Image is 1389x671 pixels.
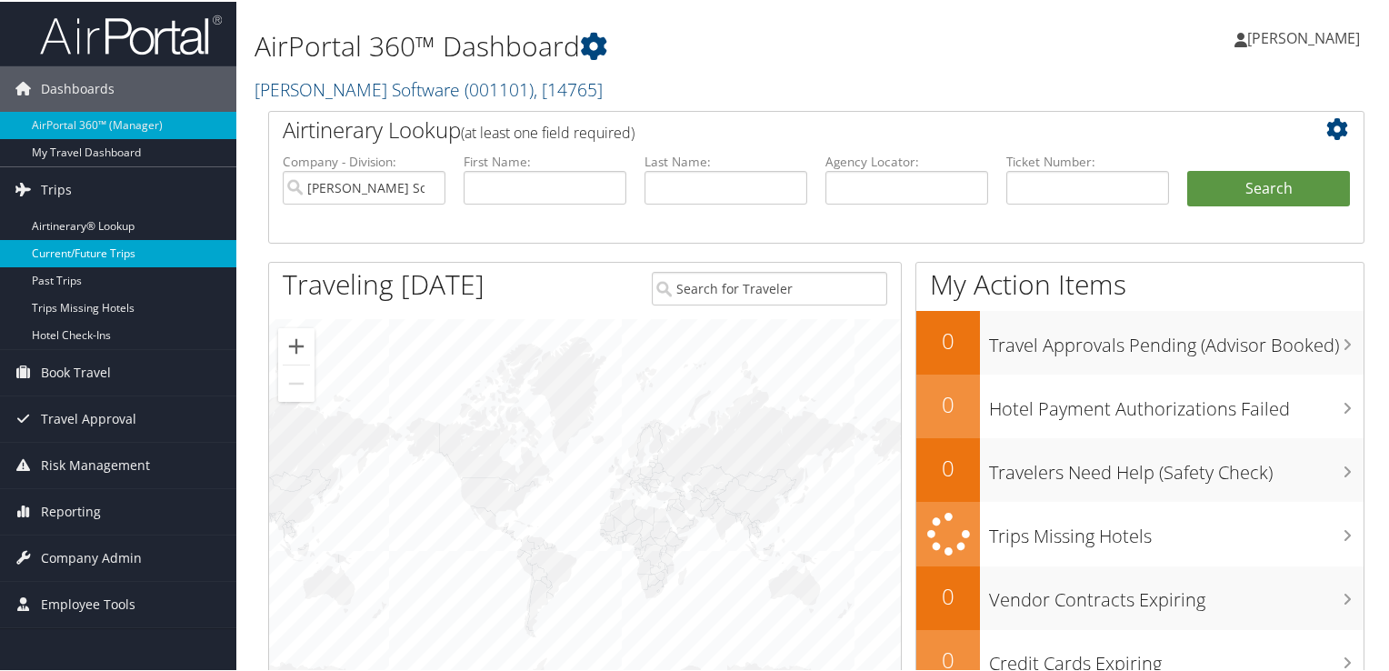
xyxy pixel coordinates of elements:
span: Book Travel [41,348,111,394]
h3: Vendor Contracts Expiring [989,576,1364,611]
h3: Travelers Need Help (Safety Check) [989,449,1364,484]
a: 0Travelers Need Help (Safety Check) [916,436,1364,500]
span: Dashboards [41,65,115,110]
label: Company - Division: [283,151,445,169]
h2: Airtinerary Lookup [283,113,1259,144]
a: Trips Missing Hotels [916,500,1364,565]
label: First Name: [464,151,626,169]
h1: AirPortal 360™ Dashboard [255,25,1004,64]
span: Travel Approval [41,395,136,440]
h2: 0 [916,324,980,355]
h2: 0 [916,387,980,418]
a: [PERSON_NAME] [1234,9,1378,64]
button: Zoom out [278,364,315,400]
span: , [ 14765 ] [534,75,603,100]
h3: Trips Missing Hotels [989,513,1364,547]
label: Last Name: [645,151,807,169]
h3: Hotel Payment Authorizations Failed [989,386,1364,420]
h2: 0 [916,451,980,482]
button: Search [1187,169,1350,205]
h2: 0 [916,579,980,610]
h3: Travel Approvals Pending (Advisor Booked) [989,322,1364,356]
span: ( 001101 ) [465,75,534,100]
a: 0Hotel Payment Authorizations Failed [916,373,1364,436]
span: (at least one field required) [461,121,635,141]
button: Zoom in [278,326,315,363]
h1: My Action Items [916,264,1364,302]
label: Agency Locator: [825,151,988,169]
span: Reporting [41,487,101,533]
a: [PERSON_NAME] Software [255,75,603,100]
span: Company Admin [41,534,142,579]
a: 0Vendor Contracts Expiring [916,565,1364,628]
span: [PERSON_NAME] [1247,26,1360,46]
label: Ticket Number: [1006,151,1169,169]
span: Employee Tools [41,580,135,626]
input: Search for Traveler [652,270,888,304]
a: 0Travel Approvals Pending (Advisor Booked) [916,309,1364,373]
h1: Traveling [DATE] [283,264,485,302]
span: Risk Management [41,441,150,486]
img: airportal-logo.png [40,12,222,55]
span: Trips [41,165,72,211]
